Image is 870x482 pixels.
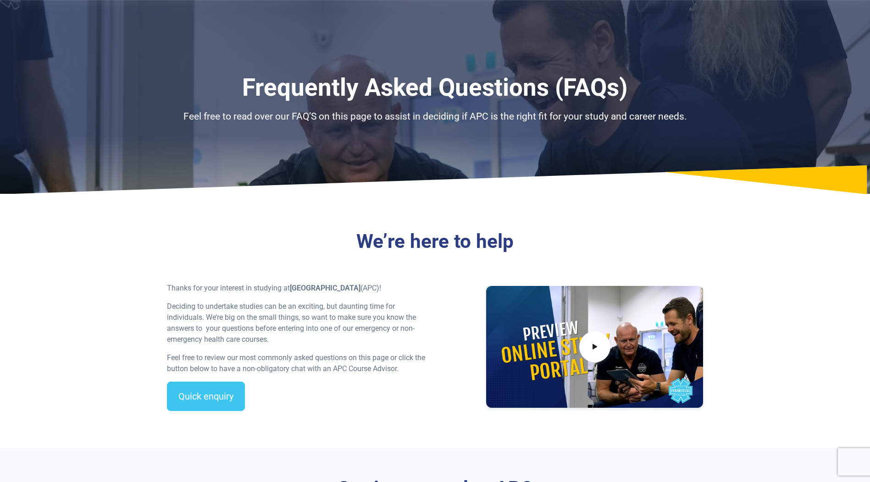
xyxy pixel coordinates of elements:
[167,230,704,253] h3: We’re here to help
[167,110,704,124] p: Feel free to read over our FAQ’S on this page to assist in deciding if APC is the right fit for y...
[167,284,381,292] span: Thanks for your interest in studying at (APC)!
[290,284,360,292] strong: [GEOGRAPHIC_DATA]
[167,73,704,102] h1: Frequently Asked Questions (FAQs)
[167,382,245,411] a: Quick enquiry
[167,353,425,373] span: Feel free to review our most commonly asked questions on this page or click the button below to h...
[167,302,416,344] span: Deciding to undertake studies can be an exciting, but daunting time for individuals. We’re big on...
